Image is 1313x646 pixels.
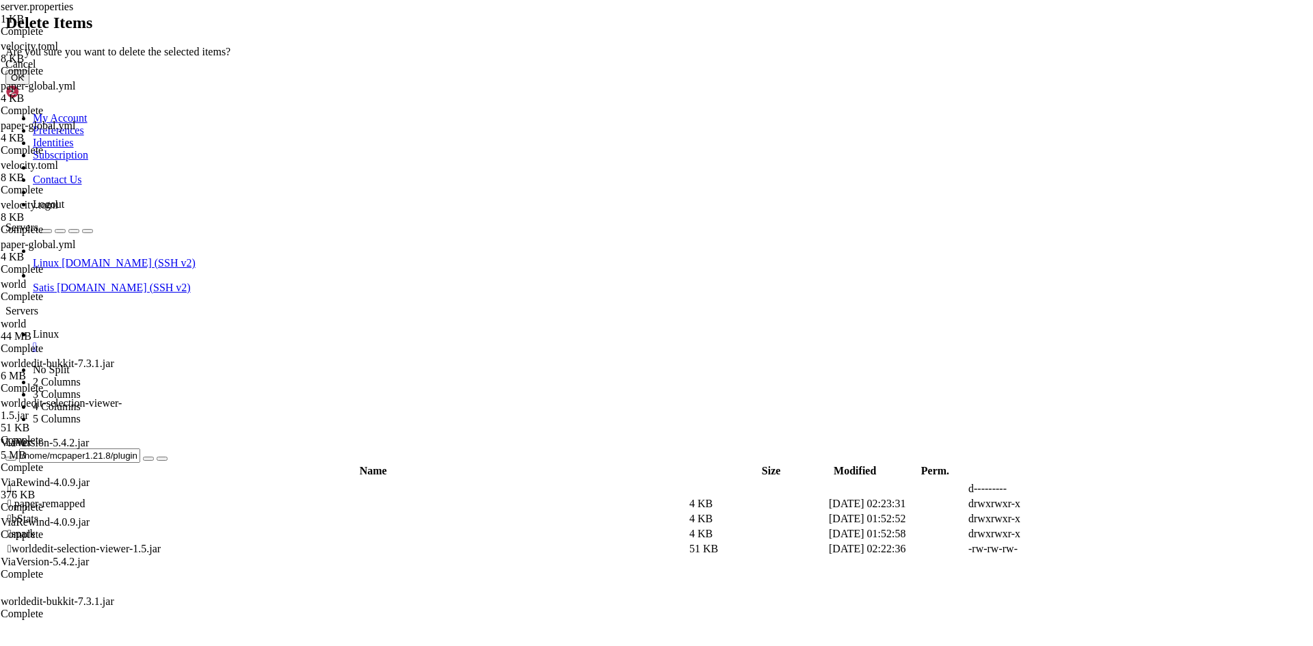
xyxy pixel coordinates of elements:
span: velocity.toml [1,159,127,184]
div: 4 KB [1,132,127,144]
span: paper-global.yml [1,120,75,131]
span: world [1,318,127,342]
span: server.properties [1,1,127,25]
div: Complete [1,461,127,474]
div: 5 MB [1,449,127,461]
div: 8 KB [1,53,127,65]
div: Complete [1,568,127,580]
div: Complete [1,342,127,355]
div: 51 KB [1,422,127,434]
div: 376 KB [1,489,127,501]
span: velocity.toml [1,40,127,65]
span: velocity.toml [1,199,58,211]
span: ViaRewind-4.0.9.jar [1,516,90,528]
div: Complete [1,25,127,38]
span: paper-global.yml [1,80,127,105]
div: 8 KB [1,211,127,224]
div: 1 KB [1,13,127,25]
span: velocity.toml [1,40,58,52]
span: ViaVersion-5.4.2.jar [1,556,89,567]
div: Complete [1,291,127,303]
span: world [1,278,26,290]
span: ViaVersion-5.4.2.jar [1,437,89,448]
div: 8 KB [1,172,127,184]
div: Complete [1,382,127,394]
span: paper-global.yml [1,120,127,144]
span: paper-global.yml [1,239,75,250]
span: world [1,318,26,329]
span: ViaRewind-4.0.9.jar [1,476,127,501]
span: worldedit-selection-viewer-1.5.jar [1,397,122,421]
span: worldedit-selection-viewer-1.5.jar [1,397,127,434]
div: Complete [1,263,127,275]
span: worldedit-bukkit-7.3.1.jar [1,595,114,607]
span: ViaVersion-5.4.2.jar [1,437,127,461]
span: worldedit-bukkit-7.3.1.jar [1,358,127,382]
div: Complete [1,501,127,513]
div: 44 MB [1,330,127,342]
span: velocity.toml [1,199,127,224]
span: velocity.toml [1,159,58,171]
div: Complete [1,608,127,620]
div: Complete [1,65,127,77]
div: 4 KB [1,92,127,105]
span: paper-global.yml [1,239,127,263]
span: server.properties [1,1,73,12]
div: Complete [1,434,127,446]
div: 4 KB [1,251,127,263]
span: paper-global.yml [1,80,75,92]
span: ViaRewind-4.0.9.jar [1,476,90,488]
div: Complete [1,144,127,157]
div: Complete [1,224,127,236]
div: 6 MB [1,370,127,382]
div: Complete [1,184,127,196]
div: Complete [1,105,127,117]
span: worldedit-bukkit-7.3.1.jar [1,358,114,369]
div: Complete [1,528,127,541]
